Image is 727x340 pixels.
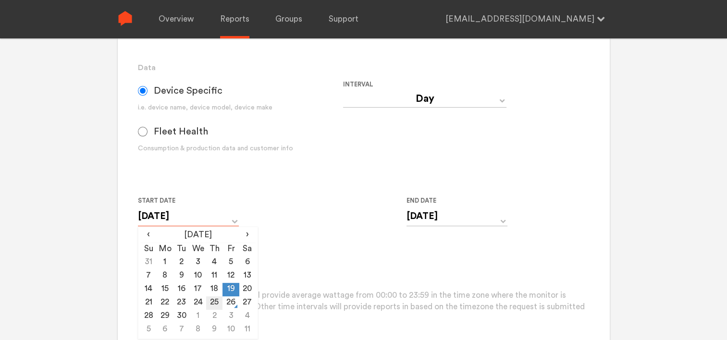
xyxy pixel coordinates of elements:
[157,229,239,243] th: [DATE]
[239,256,256,269] td: 6
[206,256,222,269] td: 4
[222,296,239,310] td: 26
[239,243,256,256] th: Sa
[140,243,157,256] th: Su
[140,256,157,269] td: 31
[140,283,157,296] td: 14
[138,86,148,96] input: Device Specific
[157,283,173,296] td: 15
[140,310,157,323] td: 28
[206,323,222,337] td: 9
[140,269,157,283] td: 7
[138,290,589,325] p: Please note that daily reports will provide average wattage from 00:00 to 23:59 in the time zone ...
[190,323,206,337] td: 8
[343,79,541,90] label: Interval
[173,283,190,296] td: 16
[190,269,206,283] td: 10
[157,323,173,337] td: 6
[140,323,157,337] td: 5
[157,296,173,310] td: 22
[239,283,256,296] td: 20
[138,195,231,206] label: Start Date
[190,283,206,296] td: 17
[173,269,190,283] td: 9
[138,62,589,73] h3: Data
[206,269,222,283] td: 11
[222,310,239,323] td: 3
[206,310,222,323] td: 2
[222,269,239,283] td: 12
[154,126,208,137] span: Fleet Health
[138,144,343,154] div: Consumption & production data and customer info
[157,269,173,283] td: 8
[138,127,148,136] input: Fleet Health
[140,229,157,241] span: ‹
[407,195,500,206] label: End Date
[239,269,256,283] td: 13
[190,310,206,323] td: 1
[222,323,239,337] td: 10
[222,283,239,296] td: 19
[154,85,222,97] span: Device Specific
[239,323,256,337] td: 11
[190,296,206,310] td: 24
[157,256,173,269] td: 1
[173,296,190,310] td: 23
[138,103,343,113] div: i.e. device name, device model, device make
[173,323,190,337] td: 7
[190,243,206,256] th: We
[157,310,173,323] td: 29
[239,229,256,241] span: ›
[190,256,206,269] td: 3
[239,296,256,310] td: 27
[157,243,173,256] th: Mo
[222,243,239,256] th: Fr
[140,296,157,310] td: 21
[239,310,256,323] td: 4
[206,243,222,256] th: Th
[118,11,133,26] img: Sense Logo
[222,256,239,269] td: 5
[173,256,190,269] td: 2
[173,310,190,323] td: 30
[206,296,222,310] td: 25
[206,283,222,296] td: 18
[173,243,190,256] th: Tu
